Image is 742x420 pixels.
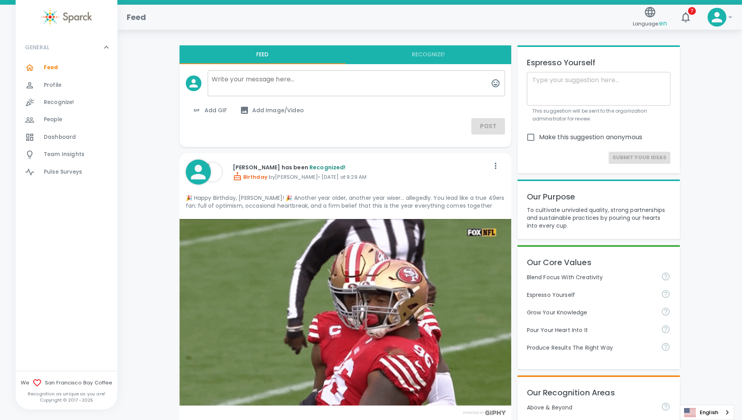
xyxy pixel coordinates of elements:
[527,256,671,269] p: Our Core Values
[16,163,117,181] a: Pulse Surveys
[44,133,76,141] span: Dashboard
[41,8,92,26] img: Sparck logo
[16,111,117,128] a: People
[16,391,117,397] p: Recognition as unique as you are!
[527,273,655,281] p: Blend Focus With Creativity
[661,289,670,299] svg: Share your voice and your ideas
[16,146,117,163] a: Team Insights
[192,106,227,115] span: Add GIF
[240,106,304,115] span: Add Image/Video
[16,94,117,111] a: Recognize!
[44,168,82,176] span: Pulse Surveys
[16,378,117,388] span: We San Francisco Bay Coffee
[676,8,695,27] button: 7
[680,405,734,420] aside: Language selected: English
[16,77,117,94] a: Profile
[527,386,671,399] p: Our Recognition Areas
[661,325,670,334] svg: Come to work to make a difference in your own way
[127,11,146,23] h1: Feed
[688,7,696,15] span: 7
[527,190,671,203] p: Our Purpose
[659,19,667,28] span: en
[661,342,670,352] svg: Find success working together and doing the right thing
[16,129,117,146] a: Dashboard
[186,194,505,210] p: 🎉 Happy Birthday, [PERSON_NAME]! 🎉 Another year older, another year wiser… allegedly. You lead li...
[661,307,670,316] svg: Follow your curiosity and learn together
[16,397,117,403] p: Copyright © 2017 - 2025
[16,36,117,59] div: GENERAL
[309,163,346,171] span: Recognized!
[527,326,655,334] p: Pour Your Heart Into It
[180,45,345,64] button: Feed
[630,4,670,31] button: Language:en
[44,64,58,72] span: Feed
[44,99,74,106] span: Recognize!
[527,404,655,411] p: Above & Beyond
[539,133,643,142] span: Make this suggestion anonymous
[180,45,511,64] div: interaction tabs
[233,173,268,181] span: Birthday
[44,81,61,89] span: Profile
[527,344,655,352] p: Produce Results The Right Way
[527,56,671,69] p: Espresso Yourself
[633,18,667,29] span: Language:
[461,410,508,415] img: Powered by GIPHY
[680,405,734,420] a: English
[44,116,62,124] span: People
[345,45,511,64] button: Recognize!
[25,43,49,51] p: GENERAL
[203,163,222,181] img: Picture of David Gutierrez
[661,272,670,281] svg: Achieve goals today and innovate for tomorrow
[661,402,670,411] svg: For going above and beyond!
[527,291,655,299] p: Espresso Yourself
[16,59,117,184] div: GENERAL
[527,206,671,230] p: To cultivate unrivaled quality, strong partnerships and sustainable practices by pouring our hear...
[233,163,489,171] p: [PERSON_NAME] has been
[532,107,665,123] p: This suggestion will be sent to the organization administrator for review.
[16,59,117,76] a: Feed
[527,309,655,316] p: Grow Your Knowledge
[16,8,117,26] a: Sparck logo
[680,405,734,420] div: Language
[233,172,489,181] p: by [PERSON_NAME] • [DATE] at 9:29 AM
[44,151,84,158] span: Team Insights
